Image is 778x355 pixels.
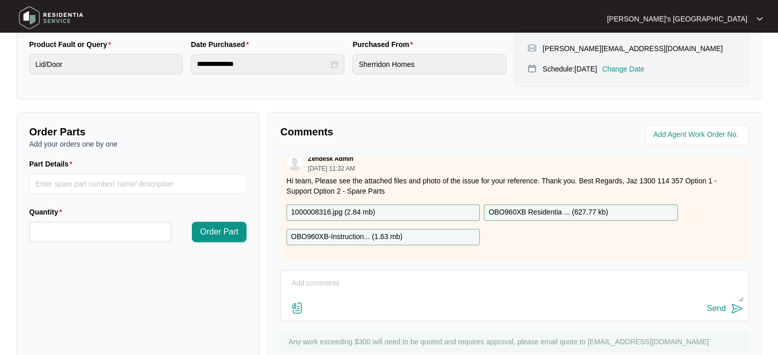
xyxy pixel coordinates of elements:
input: Part Details [29,174,247,194]
img: map-pin [527,43,537,53]
p: [PERSON_NAME]'s [GEOGRAPHIC_DATA] [607,14,747,24]
p: OBO960XB-Instruction... ( 1.63 mb ) [291,231,403,243]
img: user.svg [287,155,302,171]
p: [PERSON_NAME][EMAIL_ADDRESS][DOMAIN_NAME] [543,43,723,54]
span: Order Part [200,226,238,238]
img: dropdown arrow [757,16,763,21]
img: send-icon.svg [731,302,743,315]
input: Purchased From [352,54,506,75]
label: Purchased From [352,39,417,50]
p: Order Parts [29,125,247,139]
p: Any work exceeding $300 will need to be quoted and requires approval, please email quote to [EMAI... [288,337,744,347]
button: Order Part [192,222,247,242]
p: Change Date [602,64,644,74]
input: Quantity [30,222,171,242]
input: Product Fault or Query [29,54,183,75]
label: Quantity [29,207,66,217]
div: Send [707,304,726,313]
label: Product Fault or Query [29,39,115,50]
label: Part Details [29,159,77,169]
p: Add your orders one by one [29,139,247,149]
button: Send [707,302,743,316]
p: Schedule: [DATE] [543,64,597,74]
p: [DATE] 11:32 AM [308,165,355,172]
p: Comments [280,125,507,139]
input: Date Purchased [197,59,329,69]
label: Date Purchased [191,39,253,50]
p: 1000008316.jpg ( 2.84 mb ) [291,207,375,218]
img: map-pin [527,64,537,73]
img: file-attachment-doc.svg [291,302,303,314]
p: OBO960XB Residentia ... ( 627.77 kb ) [488,207,608,218]
input: Add Agent Work Order No. [653,129,743,141]
img: residentia service logo [15,3,87,33]
p: Hi team, Please see the attached files and photo of the issue for your reference. Thank you. Best... [286,176,743,196]
p: Zendesk Admin [308,155,353,163]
